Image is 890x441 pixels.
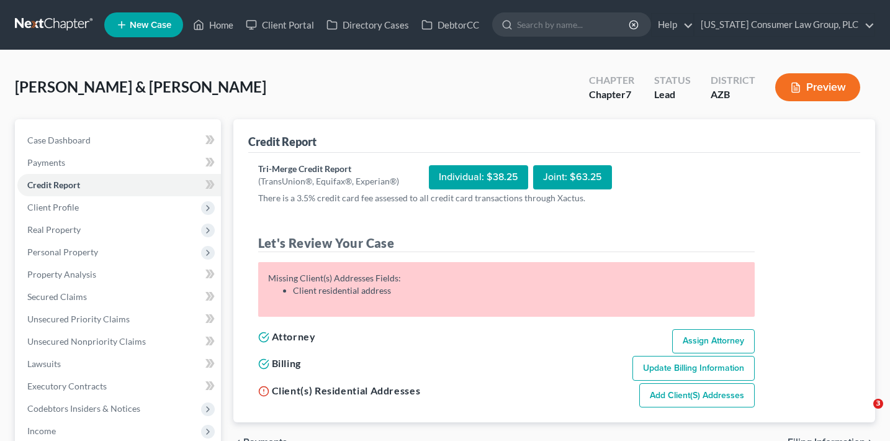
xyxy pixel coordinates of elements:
[258,163,399,175] div: Tri-Merge Credit Report
[27,157,65,168] span: Payments
[672,329,755,354] a: Assign Attorney
[711,88,755,102] div: AZB
[17,308,221,330] a: Unsecured Priority Claims
[639,383,755,408] a: Add Client(s) Addresses
[654,73,691,88] div: Status
[27,358,61,369] span: Lawsuits
[268,272,745,297] div: Missing Client(s) Addresses Fields:
[533,165,612,189] div: Joint: $63.25
[848,399,878,429] iframe: Intercom live chat
[320,14,415,36] a: Directory Cases
[258,192,755,204] p: There is a 3.5% credit card fee assessed to all credit card transactions through Xactus.
[17,375,221,398] a: Executory Contracts
[517,13,631,36] input: Search by name...
[17,174,221,196] a: Credit Report
[652,14,693,36] a: Help
[17,152,221,174] a: Payments
[27,269,96,280] span: Property Analysis
[589,88,634,102] div: Chapter
[27,135,91,145] span: Case Dashboard
[694,14,874,36] a: [US_STATE] Consumer Law Group, PLC
[17,330,221,353] a: Unsecured Nonpriority Claims
[258,356,301,371] h5: Billing
[27,202,79,212] span: Client Profile
[15,78,266,96] span: [PERSON_NAME] & [PERSON_NAME]
[187,14,240,36] a: Home
[415,14,485,36] a: DebtorCC
[589,73,634,88] div: Chapter
[27,425,56,436] span: Income
[240,14,320,36] a: Client Portal
[27,314,130,324] span: Unsecured Priority Claims
[27,381,107,391] span: Executory Contracts
[27,403,140,414] span: Codebtors Insiders & Notices
[775,73,860,101] button: Preview
[248,134,317,149] div: Credit Report
[130,20,171,30] span: New Case
[27,336,146,347] span: Unsecured Nonpriority Claims
[632,356,755,381] a: Update Billing Information
[711,73,755,88] div: District
[293,284,745,297] li: Client residential address
[17,263,221,286] a: Property Analysis
[17,286,221,308] a: Secured Claims
[27,291,87,302] span: Secured Claims
[654,88,691,102] div: Lead
[258,383,421,398] h5: Client(s) Residential Addresses
[258,175,399,188] div: (TransUnion®, Equifax®, Experian®)
[272,330,316,342] span: Attorney
[17,353,221,375] a: Lawsuits
[27,247,98,257] span: Personal Property
[27,224,81,235] span: Real Property
[27,180,80,190] span: Credit Report
[429,165,528,189] div: Individual: $38.25
[258,234,755,252] h4: Let's Review Your Case
[626,88,631,100] span: 7
[873,399,883,409] span: 3
[17,129,221,152] a: Case Dashboard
